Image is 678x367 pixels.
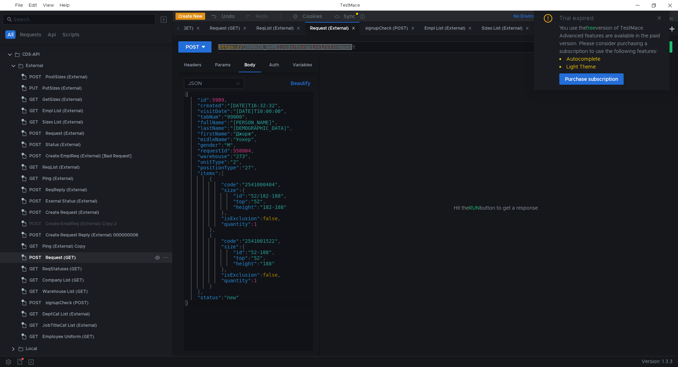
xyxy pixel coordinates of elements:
button: Beautify [288,79,313,88]
div: CDS-API [22,49,40,60]
div: Request (GET) [46,252,76,263]
button: POST [178,41,212,53]
span: POST [29,218,41,229]
div: signupCheck (POST) [46,297,89,308]
div: Employee Uniform (GET) [42,331,94,342]
div: You use the version of TestMace. Advanced features are available in the paid version. Please cons... [559,24,661,71]
div: Empl List (External) [42,106,83,116]
button: Undo [205,11,240,22]
span: Hit the button to get a response [454,204,538,212]
div: Ping (External) Copy [42,241,85,252]
span: GET [29,241,38,252]
div: Undo [222,12,235,20]
div: ReqList (External) [42,162,80,173]
div: ReqReply (External) [46,185,87,195]
span: POST [29,252,41,263]
div: Status (External) [46,139,81,150]
span: POST [29,128,41,139]
div: ReqList (External) [256,25,300,32]
div: DeptCat List (External) [42,309,90,319]
button: Purchase subscription [559,73,624,85]
div: Redo [256,12,268,20]
span: GET [29,264,38,274]
span: GET [29,286,38,297]
input: Search... [13,16,151,23]
span: Version: 1.3.3 [642,356,672,367]
div: Create Request (External) [46,207,99,218]
div: GetSizes (External) [42,94,82,105]
div: Sync [344,14,355,19]
button: Scripts [60,30,82,39]
span: POST [29,230,41,240]
span: POST [29,207,41,218]
button: All [5,30,16,39]
div: Params [209,59,236,72]
div: Sizes List (External) [482,25,529,32]
span: GET [29,173,38,184]
div: External [26,60,43,71]
div: Auth [263,59,285,72]
span: POST [29,139,41,150]
div: Body [239,59,261,72]
span: POST [29,297,41,308]
div: ReqStatuses (GET) [42,264,82,274]
div: Empl List (External) [424,25,472,32]
button: Create New [176,13,205,20]
div: Request (External) [46,128,84,139]
span: GET [29,331,38,342]
li: Autocomplete [559,55,661,63]
span: POST [29,151,41,161]
button: Api [46,30,58,39]
div: PostSizes (External) [46,72,88,82]
span: POST [29,185,41,195]
div: Headers [178,59,207,72]
span: GET [29,106,38,116]
span: RUN [469,205,480,211]
span: POST [29,72,41,82]
div: PutSizes (External) [42,83,82,94]
div: Variables [287,59,318,72]
span: GET [29,94,38,105]
span: free [586,25,595,31]
div: signupCheck (POST) [365,25,415,32]
button: No Environment [505,11,554,22]
div: Sizes List (External) [42,117,83,127]
div: No Environment [513,13,547,20]
span: GET [29,117,38,127]
div: Cookies [303,12,322,20]
div: Company List (GET) [42,275,84,285]
span: GET [29,275,38,285]
div: Ping (External) [42,173,73,184]
div: Local [26,343,37,354]
div: Create Request Reply (External) 000000006 [46,230,138,240]
span: GET [29,320,38,331]
div: Exernal Status (External) [46,196,97,206]
span: POST [29,196,41,206]
li: Light Theme [559,63,661,71]
div: Warehouse List (GET) [42,286,88,297]
div: Create EmplReq (External) Copy 2 [46,218,117,229]
span: GET [29,162,38,173]
div: Trial expired [559,14,602,23]
div: Request (External) [310,25,355,32]
span: PUT [29,83,38,94]
span: GET [29,309,38,319]
button: Requests [18,30,43,39]
div: Request (GET) [210,25,246,32]
div: JobTitleCat List (External) [42,320,97,331]
div: POST [186,43,199,51]
button: Redo [240,11,273,22]
div: Create EmplReq (External) [Bad Request] [46,151,132,161]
